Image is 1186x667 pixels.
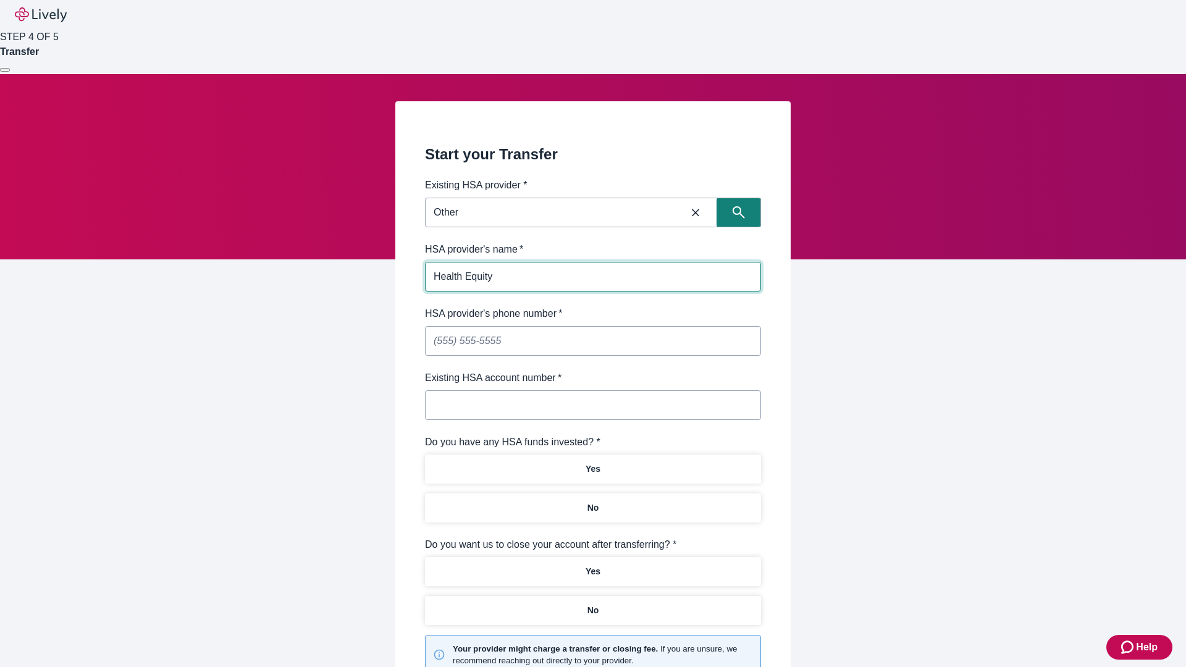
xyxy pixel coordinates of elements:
svg: Zendesk support icon [1121,640,1136,655]
input: Search input [429,204,675,221]
p: Yes [586,565,600,578]
label: HSA provider's name [425,242,523,257]
svg: Close icon [689,206,702,219]
small: If you are unsure, we recommend reaching out directly to your provider. [453,643,753,666]
svg: Search icon [733,206,745,219]
button: Yes [425,455,761,484]
h2: Start your Transfer [425,143,761,166]
label: Do you want us to close your account after transferring? * [425,537,676,552]
span: Help [1136,640,1158,655]
p: No [587,501,599,514]
button: No [425,493,761,522]
button: Search icon [717,198,761,227]
strong: Your provider might charge a transfer or closing fee. [453,644,658,653]
input: (555) 555-5555 [425,329,761,353]
p: No [587,604,599,617]
label: Existing HSA account number [425,371,561,385]
button: No [425,596,761,625]
p: Yes [586,463,600,476]
label: Existing HSA provider * [425,178,527,193]
button: Yes [425,557,761,586]
label: HSA provider's phone number [425,306,562,321]
label: Do you have any HSA funds invested? * [425,435,600,450]
img: Lively [15,7,67,22]
button: Zendesk support iconHelp [1106,635,1172,660]
button: Close icon [675,199,717,226]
